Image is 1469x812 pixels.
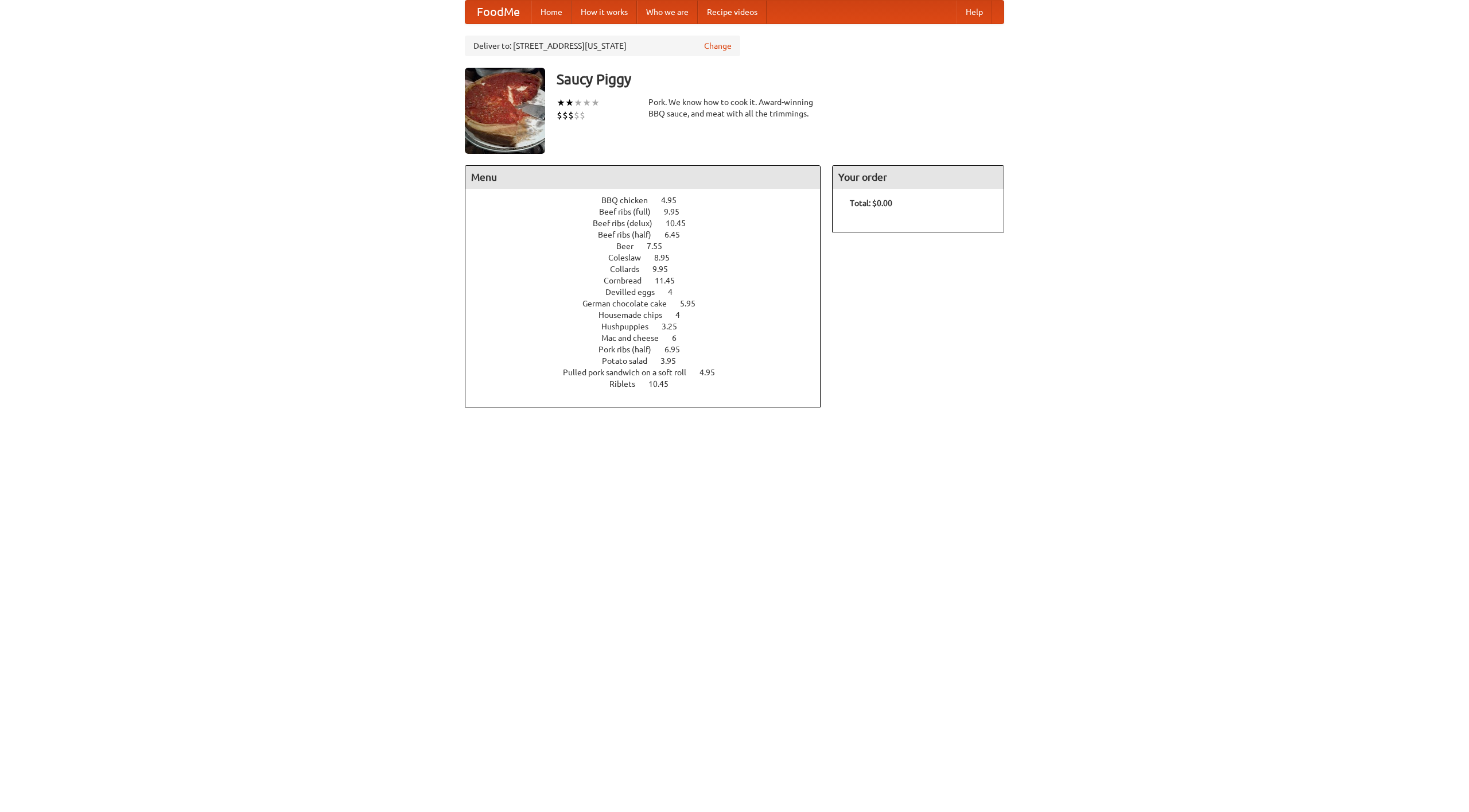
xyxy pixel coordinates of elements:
span: Pulled pork sandwich on a soft roll [563,368,698,377]
span: Beef ribs (half) [598,230,663,239]
span: 5.95 [680,299,707,308]
li: ★ [557,96,565,109]
li: $ [562,109,568,122]
span: 4 [675,310,691,320]
span: Devilled eggs [605,287,666,297]
a: Pulled pork sandwich on a soft roll 4.95 [563,368,736,377]
a: Cornbread 11.45 [604,276,696,285]
span: BBQ chicken [601,196,659,205]
a: FoodMe [465,1,531,24]
span: German chocolate cake [582,299,678,308]
span: Beer [616,242,645,251]
span: 7.55 [647,242,674,251]
li: $ [574,109,580,122]
span: Cornbread [604,276,653,285]
span: Coleslaw [608,253,652,262]
a: Collards 9.95 [610,265,689,274]
span: Housemade chips [599,310,674,320]
img: angular.jpg [465,68,545,154]
a: Who we are [637,1,698,24]
a: BBQ chicken 4.95 [601,196,698,205]
a: Pork ribs (half) 6.95 [599,345,701,354]
a: Housemade chips 4 [599,310,701,320]
a: Beef ribs (full) 9.95 [599,207,701,216]
a: Mac and cheese 6 [601,333,698,343]
a: Beef ribs (delux) 10.45 [593,219,707,228]
span: 4.95 [699,368,726,377]
span: Beef ribs (delux) [593,219,664,228]
span: 9.95 [652,265,679,274]
span: 10.45 [648,379,680,388]
span: Mac and cheese [601,333,670,343]
span: 9.95 [664,207,691,216]
span: 3.95 [660,356,687,366]
a: Home [531,1,572,24]
span: 3.25 [662,322,689,331]
span: Beef ribs (full) [599,207,662,216]
a: Change [704,40,732,52]
span: Potato salad [602,356,659,366]
a: Coleslaw 8.95 [608,253,691,262]
a: Devilled eggs 4 [605,287,694,297]
span: 6 [672,333,688,343]
span: Collards [610,265,651,274]
b: Total: $0.00 [850,199,892,208]
a: Beer 7.55 [616,242,683,251]
a: How it works [572,1,637,24]
li: $ [580,109,585,122]
h4: Menu [465,166,820,189]
span: 11.45 [655,276,686,285]
span: 4 [668,287,684,297]
li: ★ [574,96,582,109]
h4: Your order [833,166,1004,189]
li: ★ [565,96,574,109]
a: Beef ribs (half) 6.45 [598,230,701,239]
li: $ [557,109,562,122]
div: Deliver to: [STREET_ADDRESS][US_STATE] [465,36,740,56]
a: Recipe videos [698,1,767,24]
h3: Saucy Piggy [557,68,1004,91]
a: Help [957,1,992,24]
span: Riblets [609,379,647,388]
li: ★ [591,96,600,109]
span: 10.45 [666,219,697,228]
a: German chocolate cake 5.95 [582,299,717,308]
a: Riblets 10.45 [609,379,690,388]
span: 6.45 [664,230,691,239]
span: 6.95 [664,345,691,354]
li: ★ [582,96,591,109]
span: Hushpuppies [601,322,660,331]
a: Hushpuppies 3.25 [601,322,698,331]
span: Pork ribs (half) [599,345,663,354]
div: Pork. We know how to cook it. Award-winning BBQ sauce, and meat with all the trimmings. [648,96,821,119]
a: Potato salad 3.95 [602,356,697,366]
span: 8.95 [654,253,681,262]
span: 4.95 [661,196,688,205]
li: $ [568,109,574,122]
